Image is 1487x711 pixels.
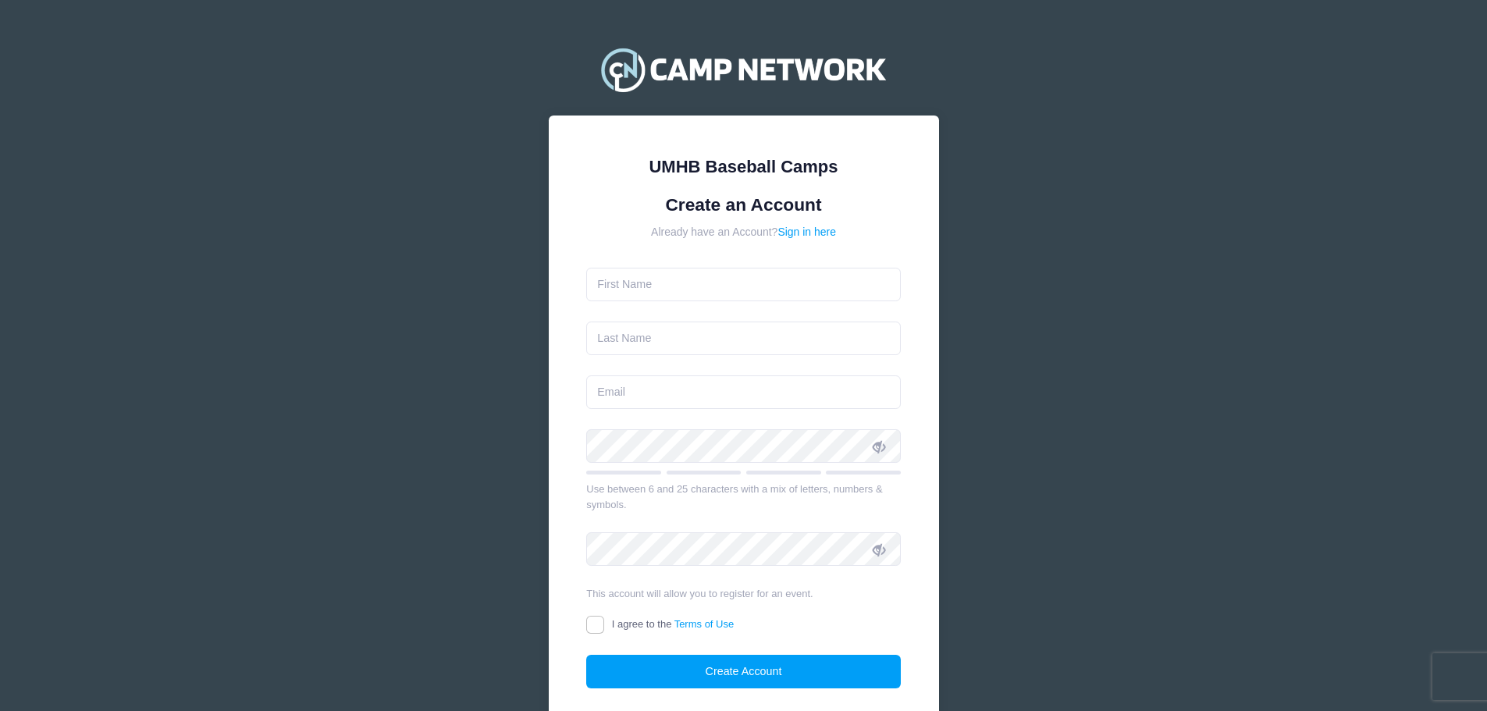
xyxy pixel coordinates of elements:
[586,224,901,240] div: Already have an Account?
[586,268,901,301] input: First Name
[586,154,901,180] div: UMHB Baseball Camps
[674,618,735,630] a: Terms of Use
[586,586,901,602] div: This account will allow you to register for an event.
[612,618,734,630] span: I agree to the
[586,655,901,688] button: Create Account
[586,616,604,634] input: I agree to theTerms of Use
[586,322,901,355] input: Last Name
[586,375,901,409] input: Email
[586,194,901,215] h1: Create an Account
[594,38,892,101] img: Camp Network
[586,482,901,512] div: Use between 6 and 25 characters with a mix of letters, numbers & symbols.
[777,226,836,238] a: Sign in here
